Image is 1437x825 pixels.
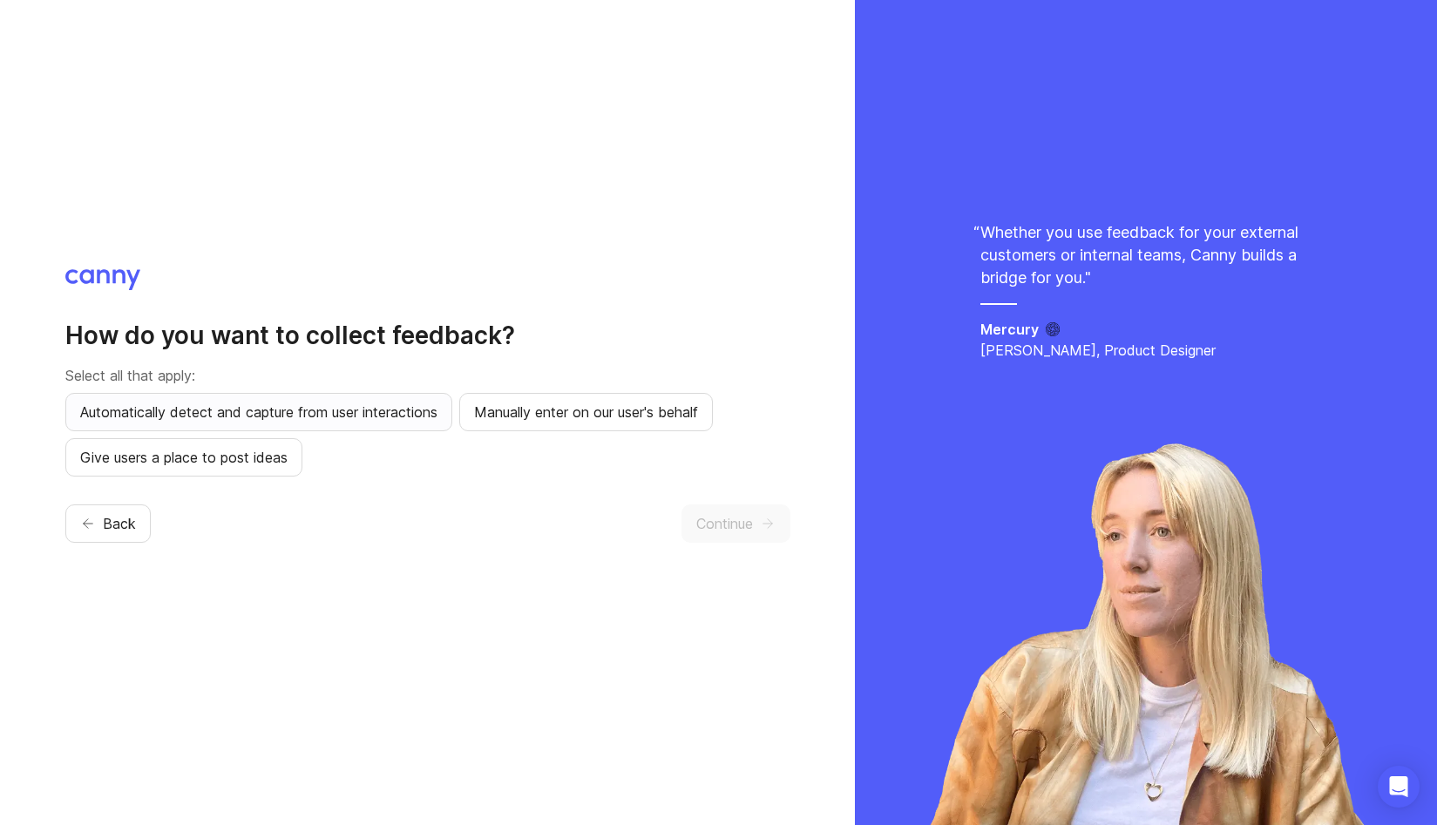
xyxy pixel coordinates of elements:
[980,319,1039,340] h5: Mercury
[980,340,1312,361] p: [PERSON_NAME], Product Designer
[925,442,1366,825] img: ida-a4f6ad510ca8190a479017bfc31a2025.webp
[65,365,790,386] p: Select all that apply:
[65,393,452,431] button: Automatically detect and capture from user interactions
[65,438,302,477] button: Give users a place to post ideas
[681,504,790,543] button: Continue
[80,447,288,468] span: Give users a place to post ideas
[65,320,790,351] h2: How do you want to collect feedback?
[65,504,151,543] button: Back
[696,513,753,534] span: Continue
[459,393,713,431] button: Manually enter on our user's behalf
[65,269,141,290] img: Canny logo
[1378,766,1420,808] div: Open Intercom Messenger
[980,221,1312,289] p: Whether you use feedback for your external customers or internal teams, Canny builds a bridge for...
[80,402,437,423] span: Automatically detect and capture from user interactions
[103,513,136,534] span: Back
[1046,322,1061,336] img: Mercury logo
[474,402,698,423] span: Manually enter on our user's behalf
